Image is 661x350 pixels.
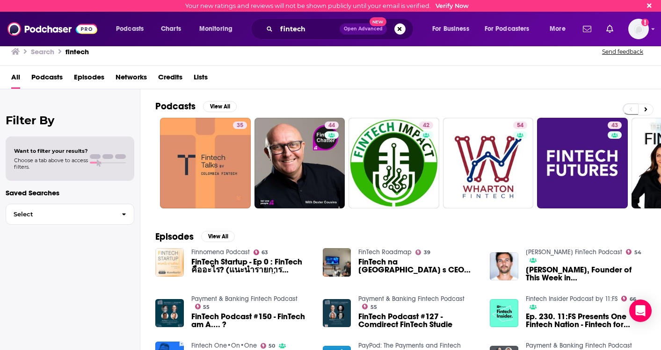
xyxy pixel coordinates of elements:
[415,250,430,255] a: 39
[155,231,235,243] a: EpisodesView All
[370,305,377,309] span: 55
[31,70,63,89] a: Podcasts
[543,21,577,36] button: open menu
[358,258,479,274] a: FinTech na Slovensku s CEO FinTech Hubu Slovakia Jurajom Kralikom a podpředsedou Slovenské FinTec...
[513,121,527,129] a: 54
[485,22,530,36] span: For Podcasters
[526,266,646,282] a: Nik Milanović, Founder of This Week in Fintech, GP of The Fintech Fund - A leading voice in fintech
[370,17,386,26] span: New
[358,313,479,329] a: FinTech Podcast #127 - Comdirect FinTech Studie
[191,342,257,350] a: Fintech One•On•One
[358,248,412,256] a: FinTech Roadmap
[254,118,345,208] a: 44
[526,295,617,303] a: Fintech Insider Podcast by 11:FS
[579,21,595,37] a: Show notifications dropdown
[325,121,339,129] a: 44
[358,258,479,274] span: FinTech na [GEOGRAPHIC_DATA] s CEO FinTech Hubu [GEOGRAPHIC_DATA] [PERSON_NAME] a podpředsedou Sl...
[65,47,89,56] h3: fintech
[626,249,641,255] a: 54
[628,19,649,39] img: User Profile
[155,299,184,328] img: FinTech Podcast #150 - FinTech am A.... ?
[362,304,377,309] a: 55
[155,248,184,277] img: FinTech Startup - Ep 0 : FinTech คืออะไร? (แนะนำรายการ FinTech Startup แห่งหนึ่งย่านสีลม)
[237,121,243,130] span: 35
[424,250,430,255] span: 39
[323,248,351,277] img: FinTech na Slovensku s CEO FinTech Hubu Slovakia Jurajom Kralikom a podpředsedou Slovenské FinTec...
[191,295,298,303] a: Payment & Banking Fintech Podcast
[358,295,465,303] a: Payment & Banking Fintech Podcast
[537,118,628,208] a: 43
[158,70,182,89] a: Credits
[261,343,276,349] a: 50
[14,157,88,170] span: Choose a tab above to access filters.
[195,304,210,309] a: 55
[31,47,54,56] h3: Search
[6,188,134,197] p: Saved Searches
[517,121,523,130] span: 54
[203,305,210,309] span: 55
[634,250,641,255] span: 54
[611,121,618,130] span: 43
[109,21,156,36] button: open menu
[323,299,351,328] img: FinTech Podcast #127 - Comdirect FinTech Studie
[261,250,268,255] span: 63
[155,100,237,112] a: PodcastsView All
[630,297,636,301] span: 66
[116,22,144,36] span: Podcasts
[193,21,245,36] button: open menu
[155,231,194,243] h2: Episodes
[608,121,622,129] a: 43
[116,70,147,89] a: Networks
[191,248,250,256] a: Finnomena Podcast
[155,100,196,112] h2: Podcasts
[161,22,181,36] span: Charts
[74,70,104,89] a: Episodes
[641,19,649,26] svg: Email not verified
[419,121,433,129] a: 42
[479,21,543,36] button: open menu
[185,2,469,9] div: Your new ratings and reviews will not be shown publicly until your email is verified.
[490,299,518,328] img: Ep. 230. 11:FS Presents One Fintech Nation - Fintech for Good
[344,27,383,31] span: Open Advanced
[526,266,646,282] span: [PERSON_NAME], Founder of This Week in [GEOGRAPHIC_DATA], GP of The Fintech Fund - A leading voic...
[160,118,251,208] a: 35
[628,19,649,39] span: Logged in as Citichaser
[550,22,566,36] span: More
[11,70,20,89] a: All
[14,148,88,154] span: Want to filter your results?
[7,20,97,38] img: Podchaser - Follow, Share and Rate Podcasts
[628,19,649,39] button: Show profile menu
[6,204,134,225] button: Select
[423,121,429,130] span: 42
[603,21,617,37] a: Show notifications dropdown
[526,342,632,350] a: Payment & Banking Fintech Podcast
[194,70,208,89] a: Lists
[490,252,518,281] img: Nik Milanović, Founder of This Week in Fintech, GP of The Fintech Fund - A leading voice in fintech
[233,121,247,129] a: 35
[155,21,187,36] a: Charts
[6,211,114,217] span: Select
[260,18,422,40] div: Search podcasts, credits, & more...
[269,344,275,348] span: 50
[191,258,312,274] a: FinTech Startup - Ep 0 : FinTech คืออะไร? (แนะนำรายการ FinTech Startup แห่งหนึ่งย่านสีลม)
[191,313,312,329] a: FinTech Podcast #150 - FinTech am A.... ?
[432,22,469,36] span: For Business
[328,121,335,130] span: 44
[526,313,646,329] a: Ep. 230. 11:FS Presents One Fintech Nation - Fintech for Good
[621,296,636,301] a: 66
[203,101,237,112] button: View All
[254,250,269,255] a: 63
[426,21,481,36] button: open menu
